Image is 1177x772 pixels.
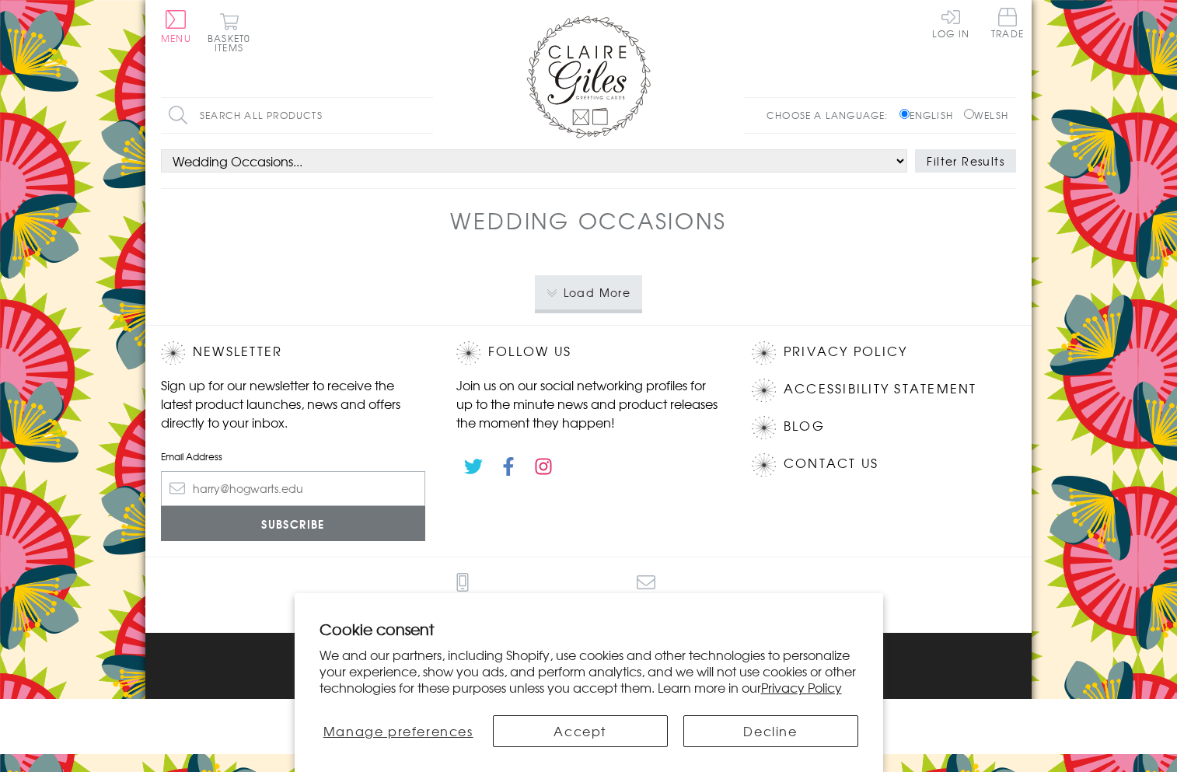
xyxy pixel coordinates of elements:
[161,376,425,431] p: Sign up for our newsletter to receive the latest product launches, news and offers directly to yo...
[456,341,721,365] h2: Follow Us
[535,275,643,309] button: Load More
[683,715,858,747] button: Decline
[161,98,433,133] input: Search all products
[450,204,726,236] h1: Wedding Occasions
[161,10,191,43] button: Menu
[899,109,910,119] input: English
[964,109,974,119] input: Welsh
[526,16,651,138] img: Claire Giles Greetings Cards
[161,31,191,45] span: Menu
[493,715,668,747] button: Accept
[208,12,250,52] button: Basket0 items
[915,149,1016,173] button: Filter Results
[456,376,721,431] p: Join us on our social networking profiles for up to the minute news and product releases the mome...
[784,416,825,437] a: Blog
[784,379,977,400] a: Accessibility Statement
[964,108,1008,122] label: Welsh
[161,683,1016,697] p: © 2025 .
[161,471,425,506] input: harry@hogwarts.edu
[991,8,1024,38] span: Trade
[767,108,896,122] p: Choose a language:
[323,721,473,740] span: Manage preferences
[215,31,250,54] span: 0 items
[932,8,969,38] a: Log In
[784,341,907,362] a: Privacy Policy
[161,449,425,463] label: Email Address
[320,715,477,747] button: Manage preferences
[161,506,425,541] input: Subscribe
[528,573,765,617] a: [EMAIL_ADDRESS][DOMAIN_NAME]
[413,573,512,617] a: 0191 270 8191
[899,108,961,122] label: English
[161,341,425,365] h2: Newsletter
[991,8,1024,41] a: Trade
[320,647,858,695] p: We and our partners, including Shopify, use cookies and other technologies to personalize your ex...
[784,453,878,474] a: Contact Us
[417,98,433,133] input: Search
[761,678,842,697] a: Privacy Policy
[320,618,858,640] h2: Cookie consent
